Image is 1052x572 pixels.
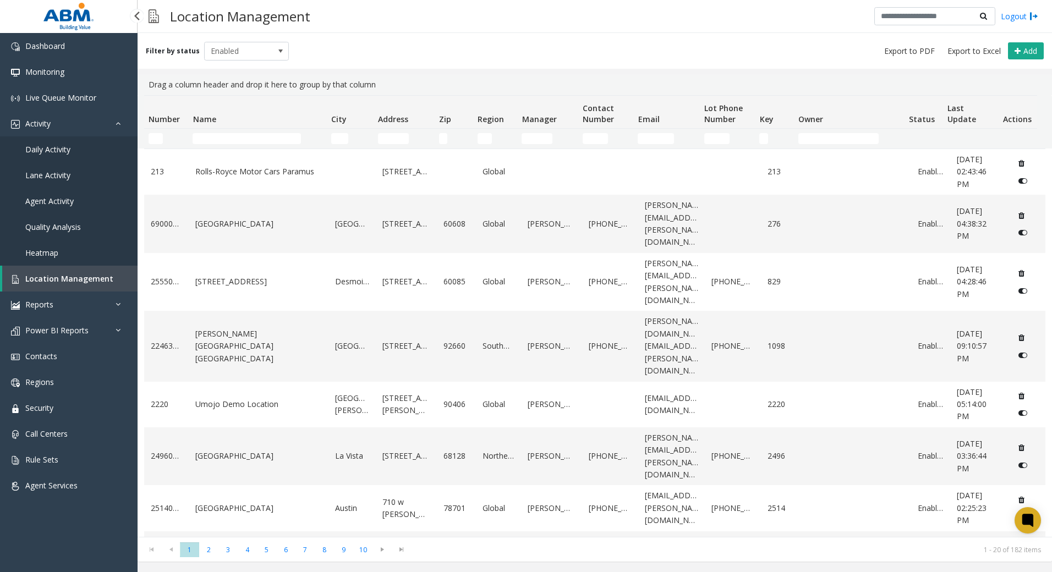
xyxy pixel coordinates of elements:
span: Monitoring [25,67,64,77]
td: City Filter [327,129,374,148]
a: Global [483,276,514,288]
a: [PERSON_NAME][EMAIL_ADDRESS][PERSON_NAME][DOMAIN_NAME] [645,199,699,249]
a: [PERSON_NAME] [528,450,576,462]
a: [GEOGRAPHIC_DATA] [195,218,322,230]
a: [STREET_ADDRESS] [382,450,431,462]
span: Add [1023,46,1037,56]
a: Enabled [918,450,944,462]
span: [DATE] 03:36:44 PM [957,438,987,474]
span: Page 4 [238,542,257,557]
img: 'icon' [11,430,20,439]
td: Region Filter [473,129,517,148]
span: Contacts [25,351,57,361]
button: Delete [1013,207,1031,224]
a: [PERSON_NAME] [528,340,576,352]
input: Region Filter [478,133,492,144]
span: Page 9 [334,542,353,557]
a: 829 [768,276,793,288]
td: Name Filter [188,129,326,148]
a: [DATE] 04:28:46 PM [957,263,999,300]
a: Enabled [918,166,944,178]
a: [PHONE_NUMBER] [711,340,754,352]
a: [PHONE_NUMBER] [589,340,631,352]
div: Data table [138,95,1052,537]
a: Global [483,502,514,514]
span: [DATE] 04:38:32 PM [957,206,987,241]
a: 2514 [768,502,793,514]
a: 69000276 [151,218,182,230]
a: Southwest [483,340,514,352]
h3: Location Management [165,3,316,30]
input: Email Filter [638,133,674,144]
span: Lane Activity [25,170,70,180]
a: 25140000 [151,502,182,514]
a: Location Management [2,266,138,291]
img: 'icon' [11,404,20,413]
button: Delete [1013,491,1031,508]
span: [DATE] 03:41:36 PM [957,536,987,571]
button: Disable [1013,508,1033,526]
a: [STREET_ADDRESS] [382,340,431,352]
a: 60085 [443,276,469,288]
td: Owner Filter [794,129,905,148]
a: [GEOGRAPHIC_DATA][PERSON_NAME] [335,392,369,417]
a: 22463372 [151,340,182,352]
span: Live Queue Monitor [25,92,96,103]
button: Export to Excel [943,43,1005,59]
td: Zip Filter [435,129,473,148]
div: Drag a column header and drop it here to group by that column [144,74,1045,95]
a: Austin [335,502,369,514]
a: 1098 [768,340,793,352]
a: [PERSON_NAME] [528,398,576,410]
input: Key Filter [759,133,768,144]
a: 2496 [768,450,793,462]
td: Manager Filter [517,129,578,148]
a: [PERSON_NAME][EMAIL_ADDRESS][PERSON_NAME][DOMAIN_NAME] [645,432,699,481]
a: Rolls-Royce Motor Cars Paramus [195,166,322,178]
a: [GEOGRAPHIC_DATA] [195,450,322,462]
span: Page 2 [199,542,218,557]
span: Export to PDF [884,46,935,57]
a: Global [483,166,514,178]
button: Delete [1013,387,1031,405]
a: [STREET_ADDRESS][PERSON_NAME] [382,392,431,417]
span: Regions [25,377,54,387]
button: Disable [1013,224,1033,241]
img: 'icon' [11,68,20,77]
img: pageIcon [149,3,159,30]
a: [PHONE_NUMBER] [589,502,631,514]
th: Status [905,96,943,129]
span: [DATE] 05:14:00 PM [957,387,987,422]
a: Logout [1001,10,1038,22]
label: Filter by status [146,46,200,56]
img: 'icon' [11,275,20,284]
a: [DATE] 05:14:00 PM [957,386,999,423]
span: Quality Analysis [25,222,81,232]
span: Reports [25,299,53,310]
span: Go to the next page [372,542,392,557]
input: Contact Number Filter [583,133,608,144]
span: Address [378,114,408,124]
a: Enabled [918,398,944,410]
a: [STREET_ADDRESS] [382,276,431,288]
a: [PERSON_NAME] [528,502,576,514]
a: 68128 [443,450,469,462]
button: Disable [1013,282,1033,300]
a: 25550063 [151,276,182,288]
span: Export to Excel [947,46,1001,57]
span: Page 5 [257,542,276,557]
a: 710 w [PERSON_NAME] [382,496,431,521]
a: [DATE] 03:36:44 PM [957,438,999,475]
a: [GEOGRAPHIC_DATA] [195,502,322,514]
a: [GEOGRAPHIC_DATA] [335,340,369,352]
input: Address Filter [378,133,409,144]
button: Delete [1013,155,1031,172]
a: 60608 [443,218,469,230]
input: Name Filter [193,133,301,144]
a: [STREET_ADDRESS] [382,166,431,178]
span: Go to the last page [392,542,411,557]
img: 'icon' [11,301,20,310]
a: [DATE] 02:43:46 PM [957,153,999,190]
a: 2220 [768,398,793,410]
td: Number Filter [144,129,188,148]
